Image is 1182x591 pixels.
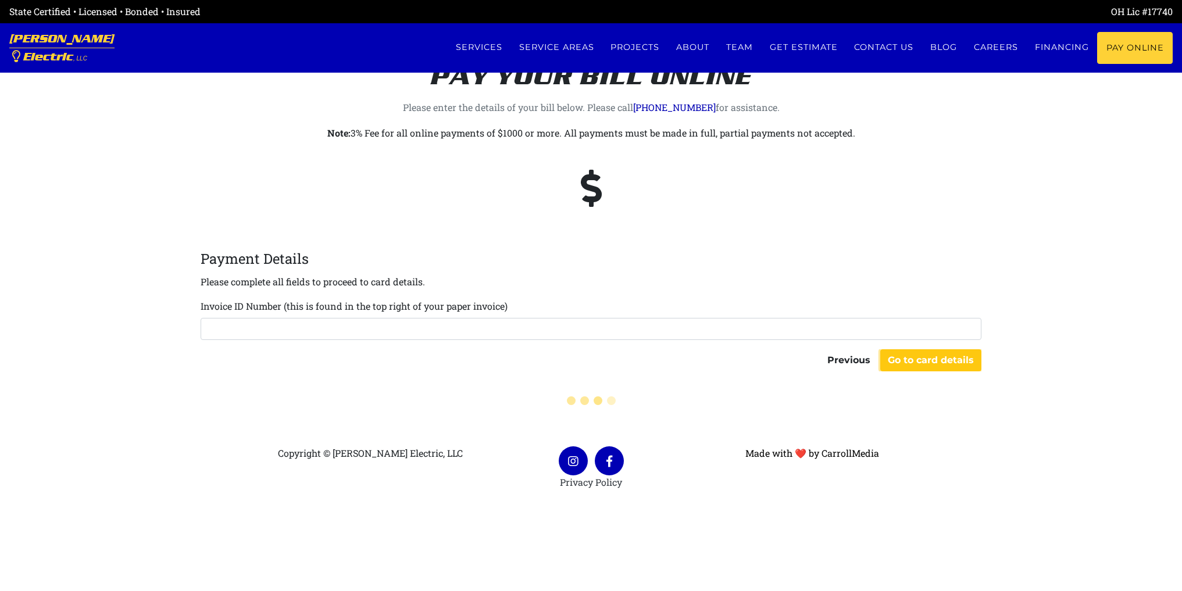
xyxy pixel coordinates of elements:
a: [PERSON_NAME] Electric, LLC [9,23,115,73]
a: Contact us [846,32,922,63]
span: Copyright © [PERSON_NAME] Electric, LLC [278,447,463,459]
a: Projects [602,32,668,63]
a: Get estimate [761,32,846,63]
a: Blog [922,32,966,63]
a: Team [718,32,762,63]
a: Services [447,32,510,63]
a: Privacy Policy [560,476,622,488]
div: OH Lic #17740 [591,5,1173,19]
button: Previous [820,349,878,371]
button: Go to card details [880,349,981,371]
a: Made with ❤ by CarrollMedia [745,447,879,459]
a: Service Areas [510,32,602,63]
div: State Certified • Licensed • Bonded • Insured [9,5,591,19]
a: Careers [966,32,1027,63]
legend: Payment Details [201,248,981,269]
p: 3% Fee for all online payments of $1000 or more. All payments must be made in full, partial payme... [269,125,914,141]
a: Pay Online [1097,32,1173,64]
strong: Note: [327,127,351,139]
a: [PHONE_NUMBER] [633,101,716,113]
p: Please enter the details of your bill below. Please call for assistance. [269,99,914,116]
p: Please complete all fields to proceed to card details. [201,274,425,290]
label: Invoice ID Number (this is found in the top right of your paper invoice) [201,299,508,313]
a: About [668,32,718,63]
span: , LLC [73,55,87,62]
a: Financing [1026,32,1097,63]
